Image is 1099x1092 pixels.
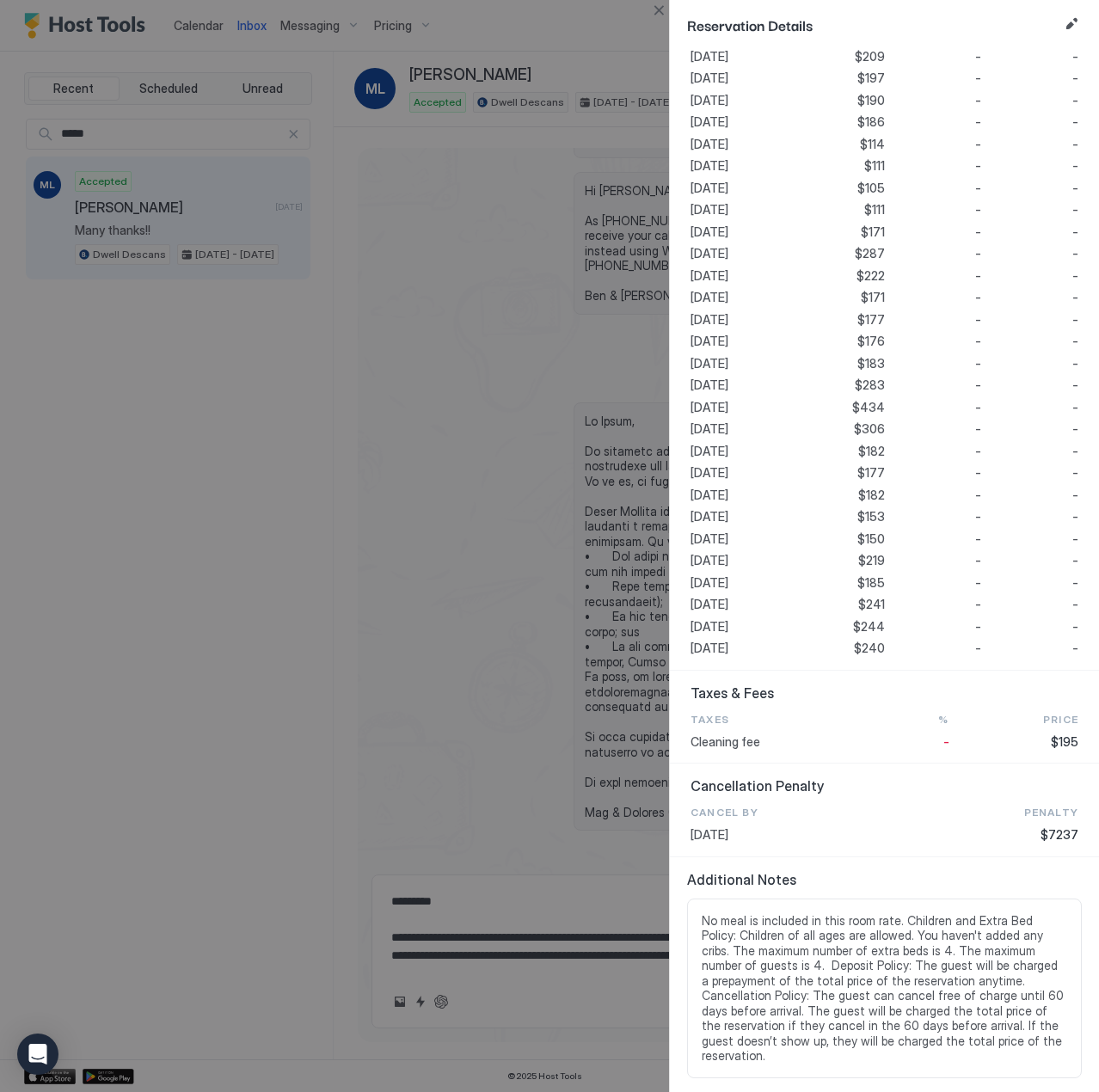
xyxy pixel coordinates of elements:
[975,575,981,591] span: -
[938,712,949,727] span: %
[858,444,885,459] span: $182
[858,488,885,503] span: $182
[975,114,981,130] span: -
[975,202,981,218] span: -
[1072,356,1078,371] span: -
[855,246,885,261] span: $287
[1072,158,1078,174] span: -
[857,575,885,591] span: $185
[1072,290,1078,305] span: -
[1072,93,1078,108] span: -
[857,114,885,130] span: $186
[975,224,981,240] span: -
[857,93,885,108] span: $190
[861,290,885,305] span: $171
[1072,597,1078,612] span: -
[687,14,1058,35] span: Reservation Details
[855,377,885,393] span: $283
[1072,114,1078,130] span: -
[1072,377,1078,393] span: -
[975,246,981,261] span: -
[691,49,788,64] span: [DATE]
[691,465,788,481] span: [DATE]
[857,531,885,547] span: $150
[857,356,885,371] span: $183
[975,181,981,196] span: -
[1072,246,1078,261] span: -
[691,531,788,547] span: [DATE]
[1072,641,1078,656] span: -
[864,202,885,218] span: $111
[1072,421,1078,437] span: -
[1024,805,1078,820] span: Penalty
[687,871,1082,888] span: Additional Notes
[975,377,981,393] span: -
[975,597,981,612] span: -
[975,421,981,437] span: -
[1072,181,1078,196] span: -
[1051,734,1078,750] span: $195
[853,619,885,635] span: $244
[1072,488,1078,503] span: -
[691,641,788,656] span: [DATE]
[1072,224,1078,240] span: -
[691,224,788,240] span: [DATE]
[857,334,885,349] span: $176
[691,158,788,174] span: [DATE]
[975,509,981,525] span: -
[1072,444,1078,459] span: -
[975,158,981,174] span: -
[975,553,981,568] span: -
[691,488,788,503] span: [DATE]
[975,71,981,86] span: -
[691,444,788,459] span: [DATE]
[854,421,885,437] span: $306
[1072,531,1078,547] span: -
[975,400,981,415] span: -
[691,597,788,612] span: [DATE]
[1072,553,1078,568] span: -
[855,49,885,64] span: $209
[1072,71,1078,86] span: -
[691,777,1078,794] span: Cancellation Penalty
[1072,202,1078,218] span: -
[1072,619,1078,635] span: -
[975,465,981,481] span: -
[691,246,788,261] span: [DATE]
[864,158,885,174] span: $111
[975,290,981,305] span: -
[691,734,820,750] span: Cleaning fee
[691,619,788,635] span: [DATE]
[975,334,981,349] span: -
[1072,400,1078,415] span: -
[691,334,788,349] span: [DATE]
[857,312,885,328] span: $177
[975,93,981,108] span: -
[691,181,788,196] span: [DATE]
[858,553,885,568] span: $219
[975,49,981,64] span: -
[691,575,788,591] span: [DATE]
[691,356,788,371] span: [DATE]
[691,377,788,393] span: [DATE]
[1072,334,1078,349] span: -
[691,71,788,86] span: [DATE]
[691,202,788,218] span: [DATE]
[856,268,885,284] span: $222
[1061,14,1082,34] button: Edit reservation
[1043,712,1078,727] span: Price
[691,553,788,568] span: [DATE]
[691,114,788,130] span: [DATE]
[691,509,788,525] span: [DATE]
[857,71,885,86] span: $197
[17,1034,58,1075] div: Open Intercom Messenger
[691,312,788,328] span: [DATE]
[1041,827,1078,843] span: $7237
[1072,509,1078,525] span: -
[691,137,788,152] span: [DATE]
[691,268,788,284] span: [DATE]
[691,93,788,108] span: [DATE]
[857,181,885,196] span: $105
[691,400,788,415] span: [DATE]
[975,619,981,635] span: -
